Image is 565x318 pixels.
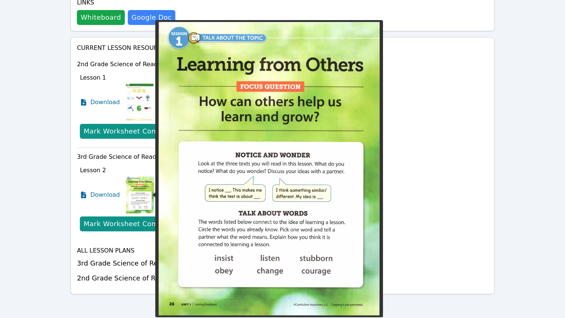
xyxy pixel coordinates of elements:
[77,10,125,25] button: Whiteboard
[80,84,120,121] a: Download
[77,258,488,269] h3: 3rd Grade Science of Reading
[182,260,230,267] button: Show Topics
[77,58,276,70] div: 2nd Grade Science of Reading Curriculum Unit 1: Getting Along
[90,98,120,107] span: Download
[77,246,488,255] h4: All Lesson Plans
[80,167,106,174] span: Lesson 2
[223,275,270,282] button: Show Topics
[128,10,175,25] a: Google Doc
[80,176,120,213] a: Download
[126,176,154,213] img: Lesson 2
[77,273,488,283] h3: 2nd Grade Science of Reading Curriculum
[90,190,120,199] span: Download
[80,74,106,81] span: Lesson 1
[77,151,276,163] div: 3rd Grade Science of Reading Unit 1 Solving Problems
[80,124,184,139] button: Mark Worksheet Completed
[84,219,180,229] div: Mark Worksheet Completed
[84,126,180,136] div: Mark Worksheet Completed
[80,216,184,231] button: Mark Worksheet Completed
[77,44,488,52] h4: Current Lesson Resources
[126,84,153,121] img: Lesson 1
